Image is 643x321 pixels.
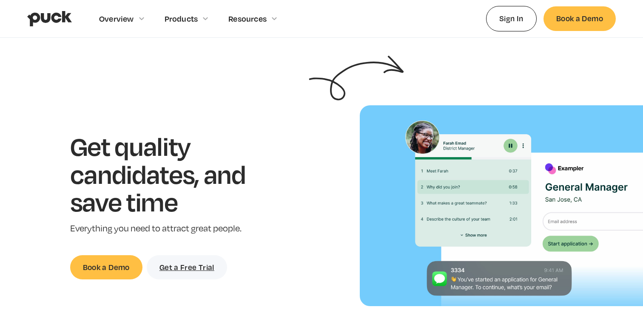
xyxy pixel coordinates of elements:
a: Book a Demo [543,6,616,31]
a: Book a Demo [70,255,142,279]
a: Get a Free Trial [147,255,227,279]
div: Resources [228,14,267,23]
a: Sign In [486,6,537,31]
p: Everything you need to attract great people. [70,222,272,235]
div: Overview [99,14,134,23]
div: Products [165,14,198,23]
h1: Get quality candidates, and save time [70,132,272,216]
